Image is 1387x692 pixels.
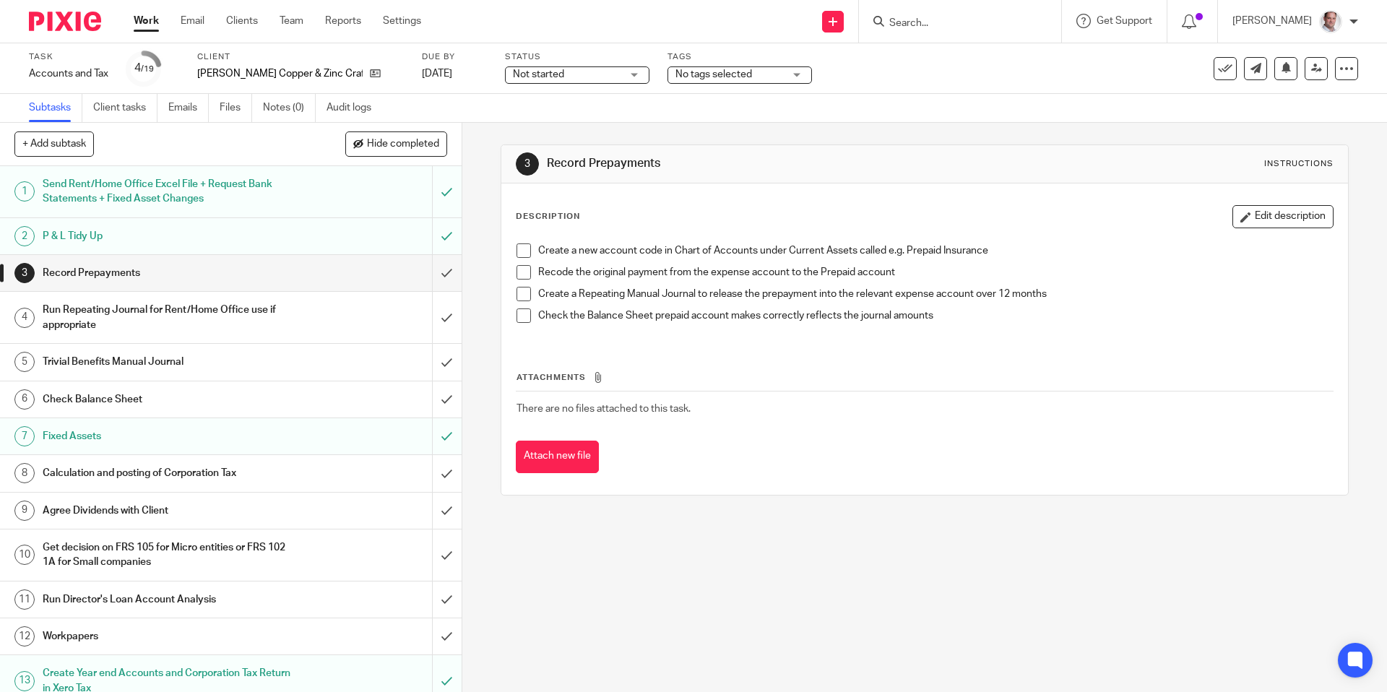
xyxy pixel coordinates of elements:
h1: P & L Tidy Up [43,225,293,247]
h1: Run Director's Loan Account Analysis [43,589,293,610]
p: [PERSON_NAME] Copper & Zinc Craft Ltd [197,66,363,81]
a: Audit logs [327,94,382,122]
a: Notes (0) [263,94,316,122]
div: 8 [14,463,35,483]
div: 13 [14,671,35,691]
a: Emails [168,94,209,122]
button: Edit description [1232,205,1334,228]
span: Not started [513,69,564,79]
img: Pixie [29,12,101,31]
h1: Run Repeating Journal for Rent/Home Office use if appropriate [43,299,293,336]
a: Subtasks [29,94,82,122]
h1: Get decision on FRS 105 for Micro entities or FRS 102 1A for Small companies [43,537,293,574]
h1: Record Prepayments [43,262,293,284]
button: Hide completed [345,131,447,156]
h1: Workpapers [43,626,293,647]
div: 3 [516,152,539,176]
div: 4 [134,60,154,77]
h1: Send Rent/Home Office Excel File + Request Bank Statements + Fixed Asset Changes [43,173,293,210]
span: [DATE] [422,69,452,79]
a: Work [134,14,159,28]
input: Search [888,17,1018,30]
div: 3 [14,263,35,283]
div: 12 [14,626,35,646]
h1: Agree Dividends with Client [43,500,293,522]
img: Munro%20Partners-3202.jpg [1319,10,1342,33]
div: 4 [14,308,35,328]
h1: Check Balance Sheet [43,389,293,410]
p: Description [516,211,580,222]
p: Create a new account code in Chart of Accounts under Current Assets called e.g. Prepaid Insurance [538,243,1332,258]
label: Task [29,51,108,63]
label: Due by [422,51,487,63]
span: Get Support [1097,16,1152,26]
label: Status [505,51,649,63]
a: Reports [325,14,361,28]
h1: Record Prepayments [547,156,956,171]
h1: Trivial Benefits Manual Journal [43,351,293,373]
button: Attach new file [516,441,599,473]
label: Client [197,51,404,63]
label: Tags [667,51,812,63]
h1: Calculation and posting of Corporation Tax [43,462,293,484]
div: 7 [14,426,35,446]
div: 5 [14,352,35,372]
span: Attachments [517,373,586,381]
div: 6 [14,389,35,410]
div: Instructions [1264,158,1334,170]
span: There are no files attached to this task. [517,404,691,414]
p: Recode the original payment from the expense account to the Prepaid account [538,265,1332,280]
p: Create a Repeating Manual Journal to release the prepayment into the relevant expense account ove... [538,287,1332,301]
a: Clients [226,14,258,28]
p: Check the Balance Sheet prepaid account makes correctly reflects the journal amounts [538,308,1332,323]
a: Email [181,14,204,28]
div: Accounts and Tax [29,66,108,81]
small: /19 [141,65,154,73]
div: 11 [14,589,35,610]
div: 10 [14,545,35,565]
span: No tags selected [675,69,752,79]
div: 2 [14,226,35,246]
a: Settings [383,14,421,28]
p: [PERSON_NAME] [1232,14,1312,28]
div: 1 [14,181,35,202]
span: Hide completed [367,139,439,150]
a: Client tasks [93,94,157,122]
button: + Add subtask [14,131,94,156]
a: Files [220,94,252,122]
h1: Fixed Assets [43,425,293,447]
a: Team [280,14,303,28]
div: 9 [14,501,35,521]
